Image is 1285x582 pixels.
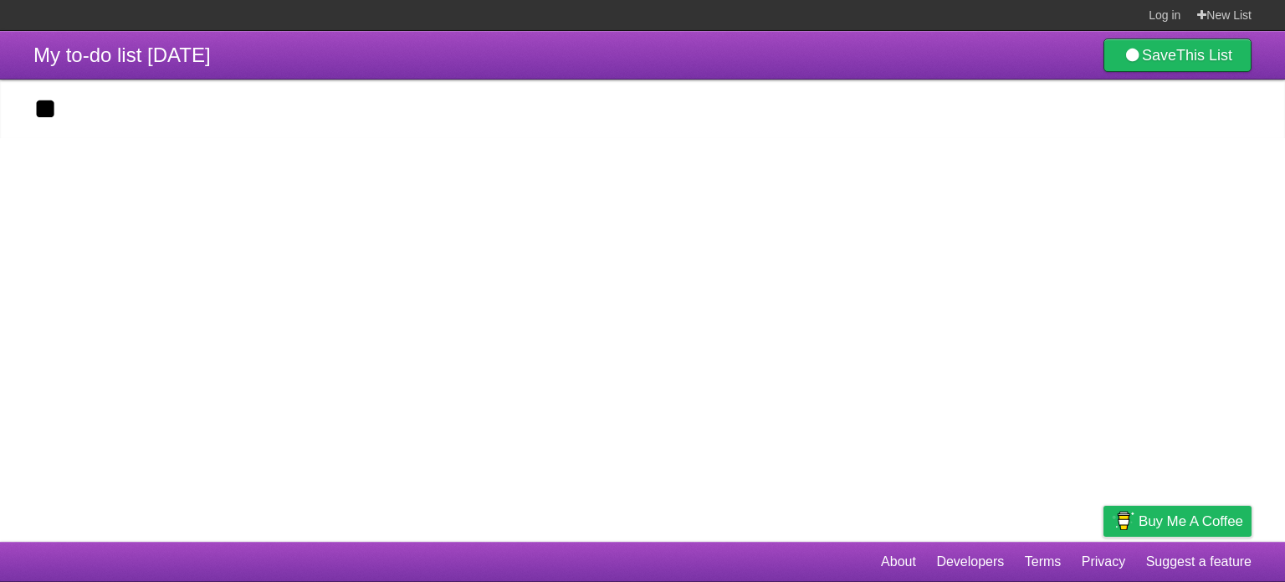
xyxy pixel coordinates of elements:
[1103,506,1252,537] a: Buy me a coffee
[881,546,916,578] a: About
[1025,546,1062,578] a: Terms
[1176,47,1232,64] b: This List
[1146,546,1252,578] a: Suggest a feature
[33,44,211,66] span: My to-do list [DATE]
[936,546,1004,578] a: Developers
[1112,507,1134,535] img: Buy me a coffee
[1082,546,1125,578] a: Privacy
[1103,39,1252,72] a: SaveThis List
[1139,507,1243,536] span: Buy me a coffee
